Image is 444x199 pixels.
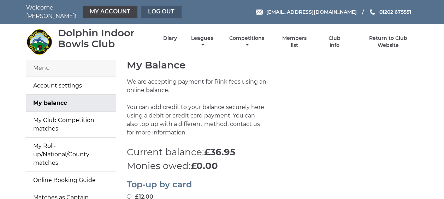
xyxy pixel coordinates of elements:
a: Phone us 01202 675551 [369,8,411,16]
img: Phone us [370,9,375,15]
img: Dolphin Indoor Bowls Club [26,29,53,55]
span: [EMAIL_ADDRESS][DOMAIN_NAME] [266,9,356,15]
a: Email [EMAIL_ADDRESS][DOMAIN_NAME] [256,8,356,16]
h1: My Balance [127,60,418,71]
input: £12.00 [127,194,131,199]
div: Dolphin Indoor Bowls Club [58,28,151,49]
strong: £36.95 [204,146,235,158]
a: My Account [83,6,137,18]
a: Competitions [227,35,266,49]
span: 01202 675551 [379,9,411,15]
h2: Top-up by card [127,180,418,189]
a: My Roll-up/National/County matches [26,138,116,171]
a: Leagues [189,35,215,49]
strong: £0.00 [191,160,218,171]
a: Return to Club Website [358,35,418,49]
a: Online Booking Guide [26,172,116,189]
a: My Club Competition matches [26,112,116,137]
a: Club Info [323,35,346,49]
a: Account settings [26,77,116,94]
p: We are accepting payment for Rink fees using an online balance. You can add credit to your balanc... [127,78,267,145]
nav: Welcome, [PERSON_NAME]! [26,4,183,20]
p: Monies owed: [127,159,418,173]
a: My balance [26,95,116,111]
a: Diary [163,35,177,42]
p: Current balance: [127,145,418,159]
a: Log out [141,6,182,18]
div: Menu [26,60,116,77]
a: Members list [278,35,310,49]
img: Email [256,10,263,15]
